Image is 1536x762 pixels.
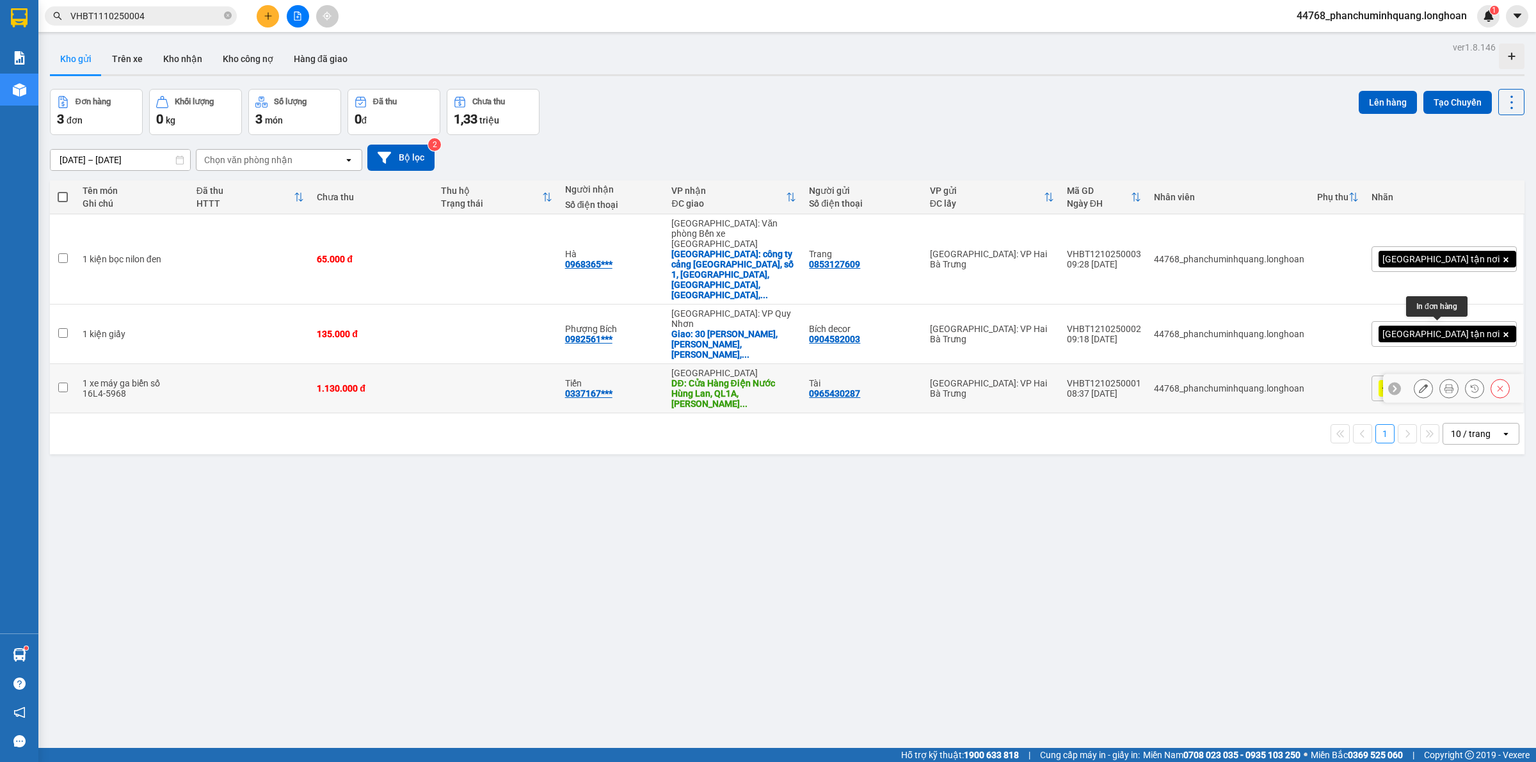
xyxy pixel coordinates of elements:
[565,249,659,259] div: Hà
[1040,748,1140,762] span: Cung cấp máy in - giấy in:
[323,12,332,20] span: aim
[293,12,302,20] span: file-add
[1372,192,1517,202] div: Nhãn
[224,10,232,22] span: close-circle
[472,97,505,106] div: Chưa thu
[964,750,1019,760] strong: 1900 633 818
[1406,296,1468,317] div: In đơn hàng
[373,97,397,106] div: Đã thu
[149,89,242,135] button: Khối lượng0kg
[50,89,143,135] button: Đơn hàng3đơn
[212,44,284,74] button: Kho công nợ
[1067,324,1141,334] div: VHBT1210250002
[13,706,26,718] span: notification
[1382,253,1500,265] span: [GEOGRAPHIC_DATA] tận nơi
[1060,180,1148,214] th: Toggle SortBy
[287,5,309,28] button: file-add
[1512,10,1523,22] span: caret-down
[671,218,796,249] div: [GEOGRAPHIC_DATA]: Văn phòng Bến xe [GEOGRAPHIC_DATA]
[1154,254,1304,264] div: 44768_phanchuminhquang.longhoan
[760,290,768,300] span: ...
[257,5,279,28] button: plus
[274,97,307,106] div: Số lượng
[809,186,916,196] div: Người gửi
[367,145,435,171] button: Bộ lọc
[1311,748,1403,762] span: Miền Bắc
[348,89,440,135] button: Đã thu0đ
[665,180,803,214] th: Toggle SortBy
[317,192,428,202] div: Chưa thu
[20,19,206,48] strong: BIÊN NHẬN VẬN CHUYỂN BẢO AN EXPRESS
[1183,750,1300,760] strong: 0708 023 035 - 0935 103 250
[454,111,477,127] span: 1,33
[441,198,542,209] div: Trạng thái
[317,329,428,339] div: 135.000 đ
[930,324,1054,344] div: [GEOGRAPHIC_DATA]: VP Hai Bà Trưng
[1414,379,1433,398] div: Sửa đơn hàng
[255,111,262,127] span: 3
[1067,388,1141,399] div: 08:37 [DATE]
[740,399,748,409] span: ...
[1499,44,1524,69] div: Tạo kho hàng mới
[1412,748,1414,762] span: |
[13,648,26,662] img: warehouse-icon
[13,51,26,65] img: solution-icon
[809,249,916,259] div: Trang
[809,388,860,399] div: 0965430287
[265,115,283,125] span: món
[1501,429,1511,439] svg: open
[317,383,428,393] div: 1.130.000 đ
[565,200,659,210] div: Số điện thoại
[930,186,1044,196] div: VP gửi
[1154,192,1304,202] div: Nhân viên
[1451,427,1491,440] div: 10 / trang
[1067,334,1141,344] div: 09:18 [DATE]
[284,44,358,74] button: Hàng đã giao
[1490,6,1499,15] sup: 1
[565,184,659,194] div: Người nhận
[362,115,367,125] span: đ
[479,115,499,125] span: triệu
[809,198,916,209] div: Số điện thoại
[355,111,362,127] span: 0
[70,9,221,23] input: Tìm tên, số ĐT hoặc mã đơn
[809,259,860,269] div: 0853127609
[1067,378,1141,388] div: VHBT1210250001
[671,368,796,378] div: [GEOGRAPHIC_DATA]
[1067,259,1141,269] div: 09:28 [DATE]
[13,735,26,747] span: message
[441,186,542,196] div: Thu hộ
[316,5,339,28] button: aim
[930,198,1044,209] div: ĐC lấy
[23,76,207,125] span: [PHONE_NUMBER] - [DOMAIN_NAME]
[196,186,294,196] div: Đã thu
[1067,186,1131,196] div: Mã GD
[50,44,102,74] button: Kho gửi
[671,308,796,329] div: [GEOGRAPHIC_DATA]: VP Quy Nhơn
[1453,40,1496,54] div: ver 1.8.146
[809,324,916,334] div: Bích decor
[1382,383,1438,394] span: ĐỌC GHI CHÚ
[1311,180,1365,214] th: Toggle SortBy
[13,83,26,97] img: warehouse-icon
[1506,5,1528,28] button: caret-down
[53,12,62,20] span: search
[1304,752,1308,758] span: ⚪️
[175,97,214,106] div: Khối lượng
[67,115,83,125] span: đơn
[1465,750,1474,759] span: copyright
[1382,328,1500,340] span: [GEOGRAPHIC_DATA] tận nơi
[83,254,184,264] div: 1 kiện bọc nilon đen
[166,115,175,125] span: kg
[428,138,441,151] sup: 2
[83,329,184,339] div: 1 kiện giấy
[57,111,64,127] span: 3
[248,89,341,135] button: Số lượng3món
[671,329,796,360] div: Giao: 30 Chương Dương, Nguyễn Văn Cừ, Quy Nhơn, Bình Định
[317,254,428,264] div: 65.000 đ
[671,186,786,196] div: VP nhận
[264,12,273,20] span: plus
[224,12,232,19] span: close-circle
[1154,329,1304,339] div: 44768_phanchuminhquang.longhoan
[190,180,310,214] th: Toggle SortBy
